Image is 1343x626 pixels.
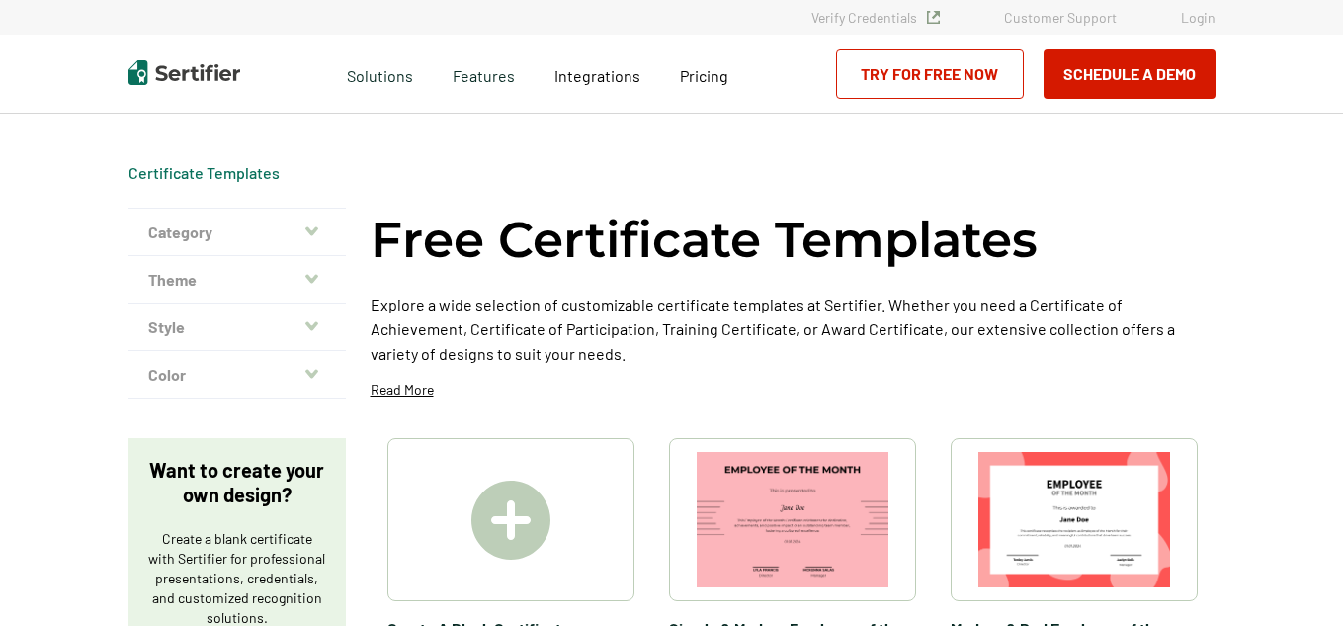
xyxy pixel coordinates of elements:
p: Explore a wide selection of customizable certificate templates at Sertifier. Whether you need a C... [371,292,1216,366]
span: Solutions [347,61,413,86]
h1: Free Certificate Templates [371,208,1038,272]
a: Pricing [680,61,728,86]
a: Integrations [554,61,640,86]
img: Create A Blank Certificate [471,481,550,560]
button: Color [128,351,346,399]
img: Verified [927,11,940,24]
p: Read More [371,380,434,400]
button: Style [128,304,346,351]
span: Features [453,61,515,86]
span: Integrations [554,66,640,85]
p: Want to create your own design? [148,458,326,507]
a: Try for Free Now [836,49,1024,99]
span: Pricing [680,66,728,85]
a: Login [1181,9,1216,26]
a: Certificate Templates [128,163,280,182]
div: Breadcrumb [128,163,280,183]
a: Customer Support [1004,9,1117,26]
a: Verify Credentials [811,9,940,26]
button: Category [128,209,346,256]
button: Theme [128,256,346,304]
img: Simple & Modern Employee of the Month Certificate Template [697,452,888,587]
img: Modern & Red Employee of the Month Certificate Template [978,452,1170,587]
img: Sertifier | Digital Credentialing Platform [128,60,240,85]
span: Certificate Templates [128,163,280,183]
